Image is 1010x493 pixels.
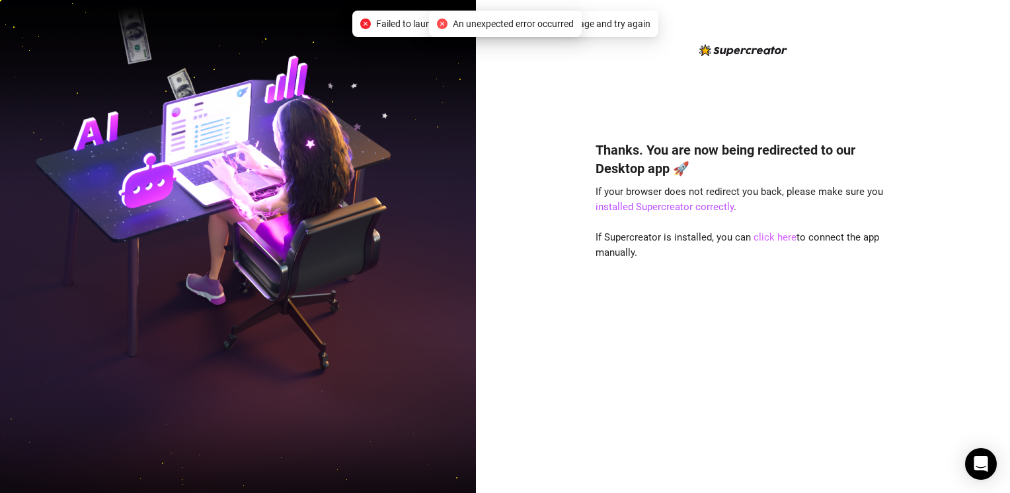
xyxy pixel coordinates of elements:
[437,19,447,29] span: close-circle
[596,186,883,213] span: If your browser does not redirect you back, please make sure you .
[596,231,879,259] span: If Supercreator is installed, you can to connect the app manually.
[965,448,997,480] div: Open Intercom Messenger
[360,19,371,29] span: close-circle
[754,231,796,243] a: click here
[453,17,574,31] span: An unexpected error occurred
[699,44,787,56] img: logo-BBDzfeDw.svg
[376,17,650,31] span: Failed to launch desktop app. Please refresh the page and try again
[596,201,734,213] a: installed Supercreator correctly
[596,141,890,178] h4: Thanks. You are now being redirected to our Desktop app 🚀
